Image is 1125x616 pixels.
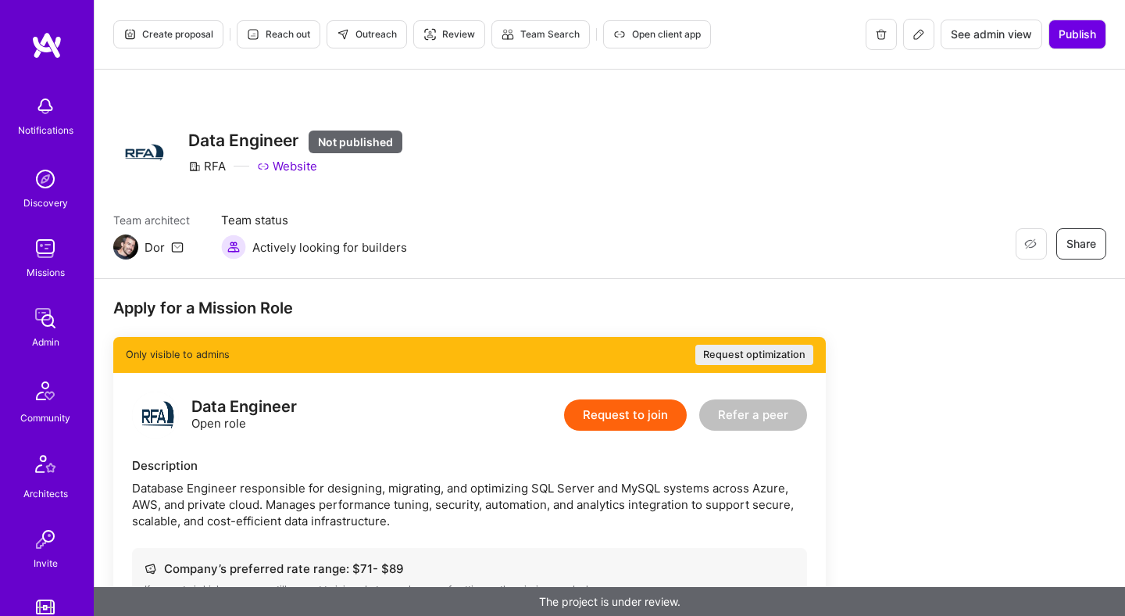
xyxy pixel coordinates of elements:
button: Outreach [327,20,407,48]
button: Publish [1048,20,1106,49]
span: Team architect [113,212,190,228]
div: Apply for a Mission Role [113,298,826,318]
img: Actively looking for builders [221,235,246,260]
div: Community [20,410,70,426]
span: Team status [221,212,407,228]
img: admin teamwork [30,303,61,334]
button: See admin view [941,20,1042,49]
button: Create proposal [113,20,223,48]
span: Open client app [613,27,701,41]
div: Admin [32,334,59,350]
div: Missions [27,264,65,281]
img: Team Architect [113,235,138,260]
div: Dor [145,239,165,256]
span: Outreach [337,27,397,41]
img: tokens [36,600,55,614]
div: Notifications [18,122,73,138]
div: Data Engineer [191,399,297,415]
div: Only visible to admins [113,337,826,373]
img: logo [31,31,62,59]
img: discovery [30,163,61,195]
span: Actively looking for builders [252,239,407,256]
div: The project is under review. [94,587,1125,616]
div: Not published [309,131,402,153]
img: Architects [27,448,64,485]
div: Discovery [23,195,68,211]
i: icon Mail [171,241,184,253]
div: Open role [191,399,297,432]
div: Database Engineer responsible for designing, migrating, and optimizing SQL Server and MySQL syste... [132,480,807,529]
button: Reach out [237,20,320,48]
img: bell [30,91,61,122]
button: Share [1056,228,1106,260]
div: RFA [188,158,226,174]
a: Website [257,158,317,174]
span: See admin view [951,27,1032,42]
h3: Data Engineer [188,131,402,152]
i: icon Targeter [423,28,436,41]
div: Description [132,457,807,474]
button: Team Search [491,20,590,48]
button: Open client app [603,20,711,48]
span: Share [1066,236,1096,252]
img: Community [27,372,64,410]
span: Create proposal [123,27,213,41]
div: If your rate is higher, you can still request to join — but your chances of getting on the missio... [145,583,795,596]
div: Company’s preferred rate range: $ 71 - $ 89 [145,560,795,577]
span: Reach out [247,27,310,41]
div: Architects [23,485,68,502]
img: logo [132,392,179,439]
img: Company Logo [113,138,170,167]
button: Request to join [564,399,687,431]
button: Review [413,20,485,48]
img: Invite [30,524,61,555]
span: Team Search [502,27,580,41]
i: icon EyeClosed [1024,238,1037,250]
button: Request optimization [695,345,813,365]
span: Publish [1059,27,1096,42]
i: icon CompanyGray [188,160,201,173]
i: icon Proposal [123,28,136,41]
div: Invite [34,555,58,571]
img: teamwork [30,233,61,264]
span: Review [423,27,475,41]
button: Refer a peer [699,399,807,431]
i: icon Cash [145,563,156,575]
